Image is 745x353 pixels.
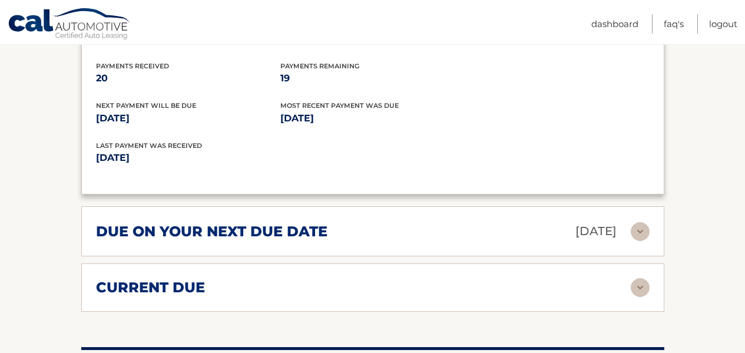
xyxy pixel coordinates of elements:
[280,70,465,87] p: 19
[96,62,169,70] span: Payments Received
[709,14,737,34] a: Logout
[631,278,650,297] img: accordion-rest.svg
[8,8,131,42] a: Cal Automotive
[96,150,373,166] p: [DATE]
[575,221,617,242] p: [DATE]
[631,222,650,241] img: accordion-rest.svg
[280,101,399,110] span: Most Recent Payment Was Due
[96,279,205,296] h2: current due
[96,70,280,87] p: 20
[664,14,684,34] a: FAQ's
[591,14,638,34] a: Dashboard
[280,110,465,127] p: [DATE]
[96,101,196,110] span: Next Payment will be due
[96,110,280,127] p: [DATE]
[96,141,202,150] span: Last Payment was received
[96,223,327,240] h2: due on your next due date
[280,62,359,70] span: Payments Remaining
